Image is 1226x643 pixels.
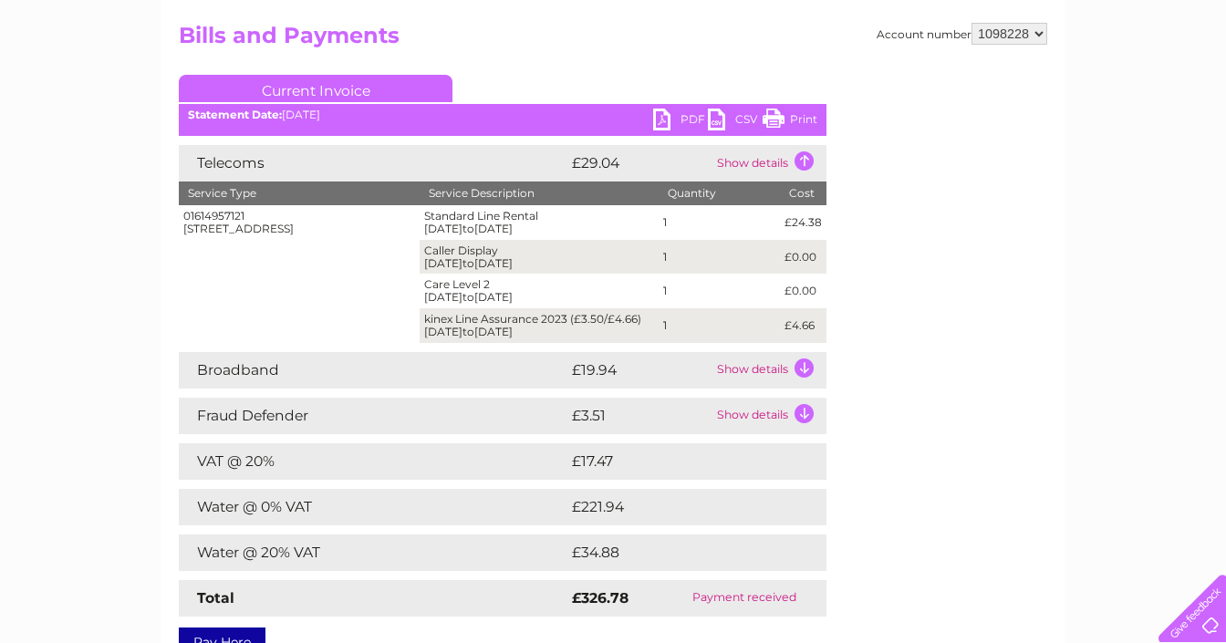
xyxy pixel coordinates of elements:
[1067,78,1094,91] a: Blog
[179,109,826,121] div: [DATE]
[43,47,136,103] img: logo.png
[462,290,474,304] span: to
[567,534,791,571] td: £34.88
[179,23,1047,57] h2: Bills and Payments
[659,274,780,308] td: 1
[179,352,567,389] td: Broadband
[567,398,712,434] td: £3.51
[662,580,826,617] td: Payment received
[183,10,1045,88] div: Clear Business is a trading name of Verastar Limited (registered in [GEOGRAPHIC_DATA] No. 3667643...
[659,181,780,205] th: Quantity
[188,108,282,121] b: Statement Date:
[179,75,452,102] a: Current Invoice
[708,109,763,135] a: CSV
[780,274,826,308] td: £0.00
[763,109,817,135] a: Print
[567,489,793,525] td: £221.94
[179,489,567,525] td: Water @ 0% VAT
[712,398,826,434] td: Show details
[420,205,658,240] td: Standard Line Rental [DATE] [DATE]
[659,308,780,343] td: 1
[905,78,940,91] a: Water
[567,145,712,181] td: £29.04
[567,352,712,389] td: £19.94
[179,145,567,181] td: Telecoms
[462,222,474,235] span: to
[179,181,420,205] th: Service Type
[197,589,234,607] strong: Total
[659,240,780,275] td: 1
[780,308,826,343] td: £4.66
[712,352,826,389] td: Show details
[780,240,826,275] td: £0.00
[420,181,658,205] th: Service Description
[179,443,567,480] td: VAT @ 20%
[659,205,780,240] td: 1
[420,308,658,343] td: kinex Line Assurance 2023 (£3.50/£4.66) [DATE] [DATE]
[877,23,1047,45] div: Account number
[420,274,658,308] td: Care Level 2 [DATE] [DATE]
[572,589,629,607] strong: £326.78
[951,78,991,91] a: Energy
[567,443,786,480] td: £17.47
[653,109,708,135] a: PDF
[179,398,567,434] td: Fraud Defender
[712,145,826,181] td: Show details
[780,181,826,205] th: Cost
[179,534,567,571] td: Water @ 20% VAT
[462,256,474,270] span: to
[882,9,1008,32] a: 0333 014 3131
[1166,78,1209,91] a: Log out
[462,325,474,338] span: to
[1105,78,1149,91] a: Contact
[183,210,415,235] div: 01614957121 [STREET_ADDRESS]
[1002,78,1056,91] a: Telecoms
[420,240,658,275] td: Caller Display [DATE] [DATE]
[780,205,826,240] td: £24.38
